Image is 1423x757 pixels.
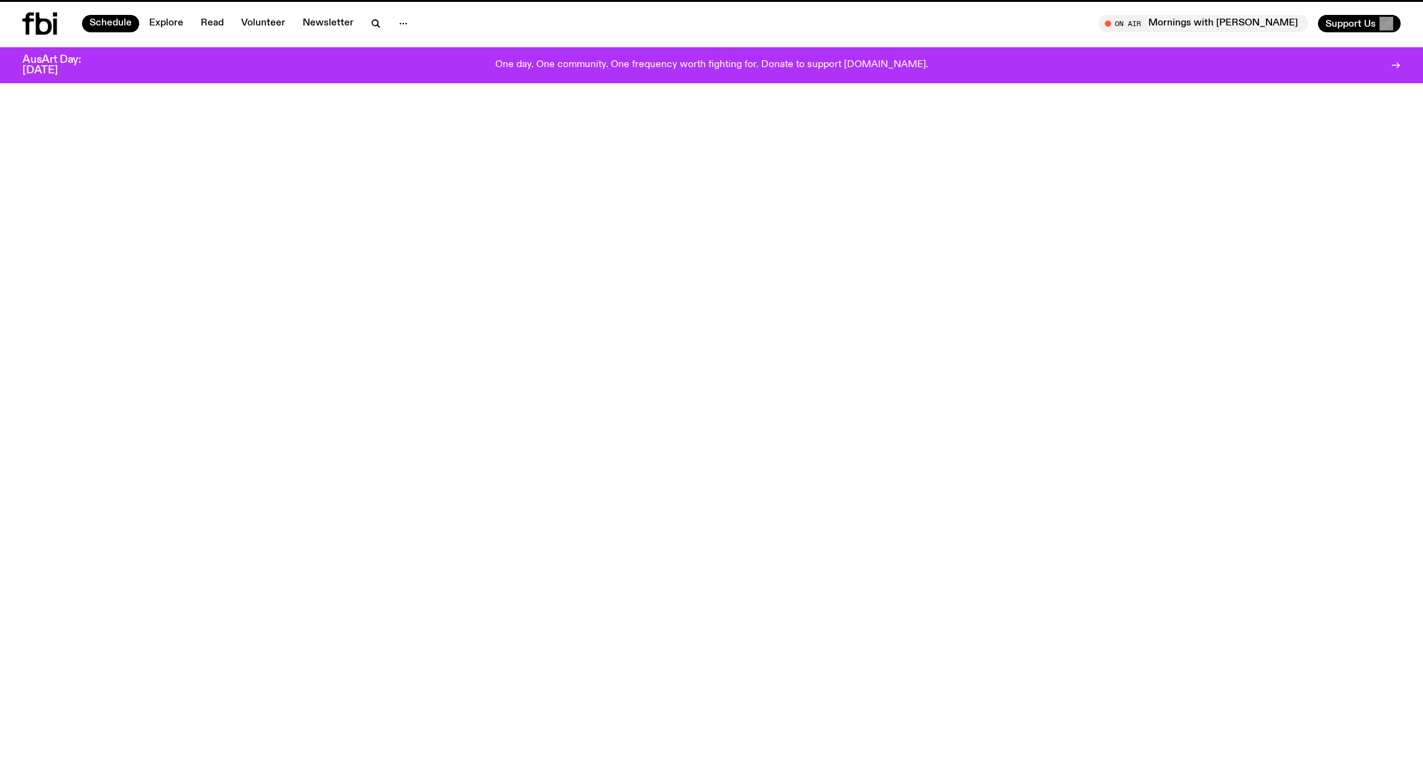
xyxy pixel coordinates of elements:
span: Support Us [1325,18,1376,29]
h3: AusArt Day: [DATE] [22,55,102,76]
a: Volunteer [234,15,293,32]
a: Schedule [82,15,139,32]
button: Support Us [1318,15,1401,32]
a: Newsletter [295,15,361,32]
a: Read [193,15,231,32]
p: One day. One community. One frequency worth fighting for. Donate to support [DOMAIN_NAME]. [495,60,928,71]
a: Explore [142,15,191,32]
button: On AirMornings with [PERSON_NAME] [1099,15,1308,32]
